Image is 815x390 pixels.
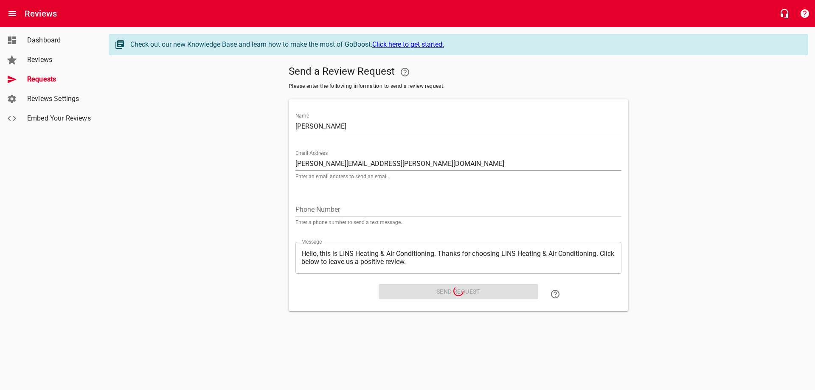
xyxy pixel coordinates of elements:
button: Support Portal [795,3,815,24]
textarea: Hello, this is LINS Heating & Air Conditioning. Thanks for choosing LINS Heating & Air Conditioni... [301,250,615,266]
span: Requests [27,74,92,84]
span: Please enter the following information to send a review request. [289,82,628,91]
div: Check out our new Knowledge Base and learn how to make the most of GoBoost. [130,39,799,50]
a: Learn how to "Send a Review Request" [545,284,565,304]
h6: Reviews [25,7,57,20]
span: Dashboard [27,35,92,45]
button: Open drawer [2,3,22,24]
span: Reviews Settings [27,94,92,104]
label: Name [295,113,309,118]
p: Enter an email address to send an email. [295,174,621,179]
button: Live Chat [774,3,795,24]
p: Enter a phone number to send a text message. [295,220,621,225]
span: Embed Your Reviews [27,113,92,123]
a: Your Google or Facebook account must be connected to "Send a Review Request" [395,62,415,82]
span: Reviews [27,55,92,65]
a: Click here to get started. [372,40,444,48]
h5: Send a Review Request [289,62,628,82]
label: Email Address [295,151,328,156]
